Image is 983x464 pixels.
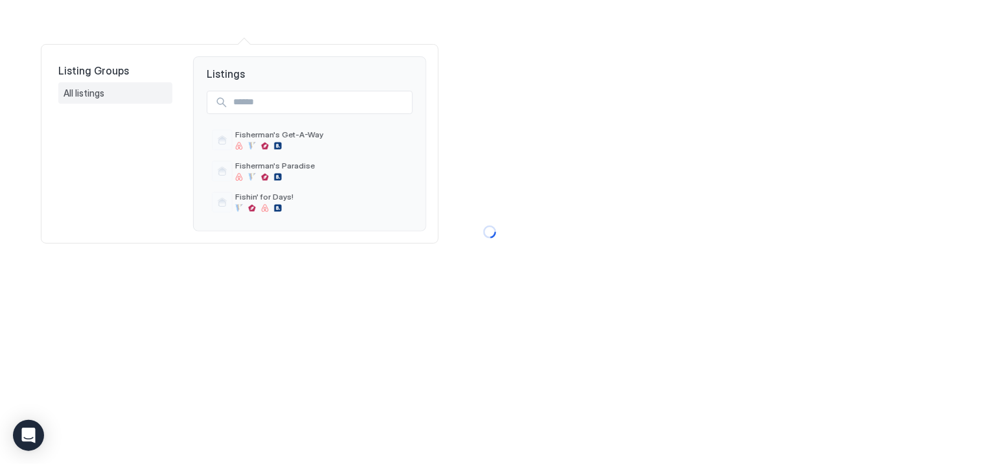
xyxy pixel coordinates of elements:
span: Listing Groups [58,64,172,77]
span: All listings [64,87,106,99]
div: Open Intercom Messenger [13,420,44,451]
span: Fisherman's Get-A-Way [235,130,408,139]
span: Fisherman's Paradise [235,161,408,170]
span: Fishin' for Days! [235,192,408,202]
span: Listings [194,57,426,80]
input: Input Field [228,91,412,113]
